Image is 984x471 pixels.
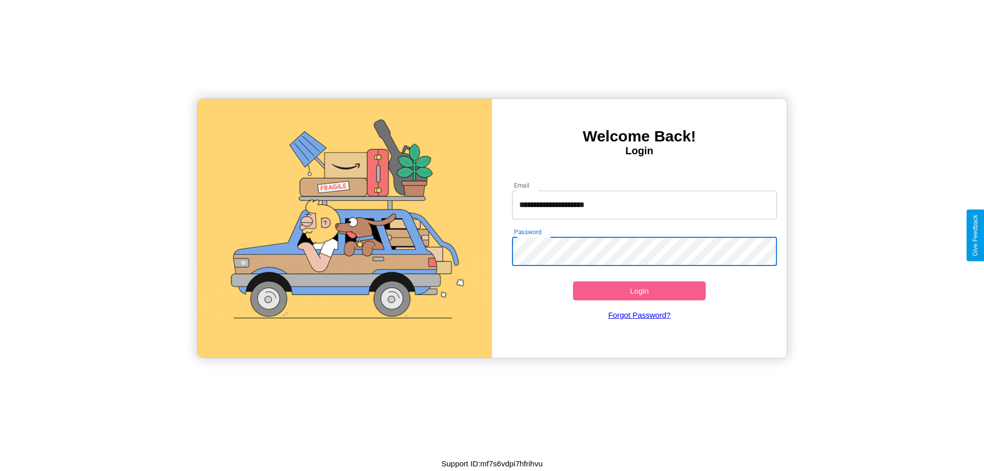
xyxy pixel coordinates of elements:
[514,181,530,190] label: Email
[492,145,787,157] h4: Login
[441,457,543,470] p: Support ID: mf7s6vdpi7hfrihvu
[573,281,706,300] button: Login
[197,99,492,358] img: gif
[507,300,772,330] a: Forgot Password?
[492,128,787,145] h3: Welcome Back!
[514,228,541,236] label: Password
[972,215,979,256] div: Give Feedback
